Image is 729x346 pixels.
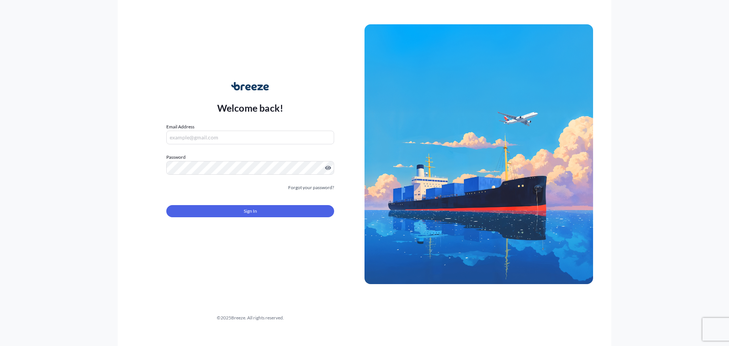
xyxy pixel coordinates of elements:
p: Welcome back! [217,102,284,114]
a: Forgot your password? [288,184,334,191]
label: Password [166,153,334,161]
div: © 2025 Breeze. All rights reserved. [136,314,364,322]
label: Email Address [166,123,194,131]
button: Show password [325,165,331,171]
span: Sign In [244,207,257,215]
button: Sign In [166,205,334,217]
input: example@gmail.com [166,131,334,144]
img: Ship illustration [364,24,593,284]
